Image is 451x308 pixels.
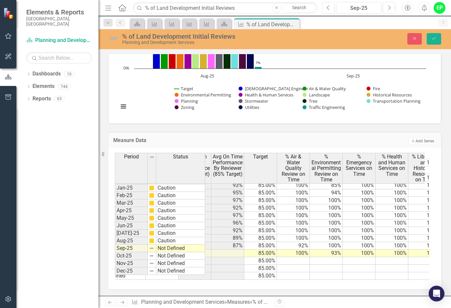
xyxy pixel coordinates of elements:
button: Show Target [174,86,194,92]
td: 93% [310,250,343,257]
button: Show Transportation Planning [367,98,420,104]
path: Aug-25, 96. Landscape. [192,46,199,69]
td: 100% [277,250,310,257]
a: Reports [32,95,51,103]
td: 100% [408,189,441,197]
td: 100% [343,197,376,204]
div: 63 [54,96,65,102]
div: % of Land Development Initial Reviews [252,299,342,305]
td: 85.00% [244,235,277,242]
td: 100% [408,174,441,182]
td: 87% [211,242,244,250]
img: ClearPoint Strategy [3,8,15,19]
td: 85.00% [244,219,277,227]
div: 10 [64,71,75,77]
span: Avg On Time Performance By Reviewer (85% Target) [213,154,243,177]
td: 93% [211,182,244,189]
path: Aug-25, 100. Transportation Planning. [231,45,238,69]
td: [DATE]-25 [115,230,148,237]
td: 100% [277,182,310,189]
a: Elements [32,83,54,90]
td: 96% [408,152,441,159]
button: Show Health & Human Services [239,92,294,98]
button: EP [434,2,445,14]
div: Planning and Development Services [122,40,291,45]
td: 100% [408,219,441,227]
span: % Emergency Services on Time [344,154,374,177]
td: 85.00% [244,212,277,219]
td: 100% [277,219,310,227]
td: 100% [376,219,408,227]
button: Show Environmental Permitting [175,92,231,98]
button: Show Traffic Engineering [303,104,346,110]
td: 96% [211,219,244,227]
td: Apr-25 [115,207,148,215]
button: Show Historical Resources [367,92,413,98]
button: Show Fire [367,86,380,92]
td: 85.00% [244,227,277,235]
span: % Environmental Permitting Review on Time [311,154,341,183]
button: Show Air & Water Quality [303,86,347,92]
td: 100% [277,197,310,204]
button: Add Series [409,137,436,145]
td: 100% [408,212,441,219]
td: 100% [310,204,343,212]
button: Show Landscape [303,92,330,98]
td: 95% [211,189,244,197]
img: 8DAGhfEEPCf229AAAAAElFTkSuQmCC [149,253,154,258]
img: 8DAGhfEEPCf229AAAAAElFTkSuQmCC [149,261,154,266]
td: 92% [277,242,310,250]
path: Aug-25, 100. Health & Human Services. [184,45,192,69]
div: % of Land Development Initial Reviews [122,33,291,40]
text: 0% [123,65,129,71]
td: 100% [408,235,441,242]
img: cBAA0RP0Y6D5n+AAAAAElFTkSuQmCC [149,200,154,206]
div: Open Intercom Messenger [429,286,444,301]
img: Not Defined [108,33,119,44]
button: Show Zoning [175,104,195,110]
td: Caution [156,222,205,230]
div: Sep-25 [339,4,379,12]
td: Caution [156,215,205,222]
div: 744 [58,84,71,89]
a: Planning and Development Services [26,37,92,44]
td: 100% [277,235,310,242]
td: 100% [310,235,343,242]
text: [DEMOGRAPHIC_DATA] Engineer [245,86,309,92]
path: Aug-25, 97. Air & Water Quality. [161,46,168,69]
td: 100% [310,197,343,204]
td: 89% [211,235,244,242]
div: » » [132,298,270,306]
span: % Libraries and Historical Resources on Time [410,154,440,183]
a: Measures [227,299,250,305]
img: cBAA0RP0Y6D5n+AAAAAElFTkSuQmCC [149,231,154,236]
td: 100% [343,227,376,235]
td: 92% [211,204,244,212]
td: 100% [343,219,376,227]
td: 100% [376,212,408,219]
img: cBAA0RP0Y6D5n+AAAAAElFTkSuQmCC [149,185,154,191]
svg: Interactive chart [115,18,429,117]
td: 100% [408,250,441,257]
td: 100% [343,235,376,242]
path: Aug-25, 91. LDS Engineer. [153,47,160,69]
td: 100% [310,227,343,235]
img: 8DAGhfEEPCf229AAAAAElFTkSuQmCC [149,246,154,251]
td: 85.00% [244,189,277,197]
span: Elements & Reports [26,8,92,16]
div: Chart. Highcharts interactive chart. [115,18,434,117]
button: Show LDS Engineer [239,86,271,92]
td: 100% [277,204,310,212]
path: Aug-25, 65. Stormwater. [216,53,223,69]
path: Aug-25, 100. Zoning. [239,45,246,69]
button: Show Tree [303,98,318,104]
td: Not Defined [156,260,205,267]
td: 100% [408,204,441,212]
div: % of Land Development Initial Reviews [247,20,298,29]
td: Caution [156,230,205,237]
h3: Measure Data [113,137,289,143]
text: Aug-25 [201,73,214,79]
td: Dec-25 [115,267,148,275]
span: Period [124,154,139,160]
td: 100% [310,219,343,227]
